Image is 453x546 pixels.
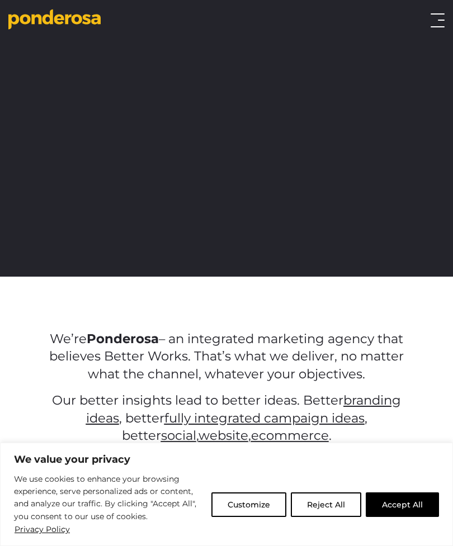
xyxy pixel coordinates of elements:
strong: Ponderosa [87,331,159,346]
a: website [199,428,248,443]
p: We’re – an integrated marketing agency that believes Better Works. That’s what we deliver, no mat... [46,330,407,383]
p: Our better insights lead to better ideas. Better , better , better , , . [46,392,407,444]
a: Go to homepage [8,9,105,31]
button: Accept All [366,492,439,517]
a: branding ideas [86,392,402,425]
a: social [161,428,196,443]
button: Toggle menu [431,13,445,27]
button: Reject All [291,492,361,517]
p: We use cookies to enhance your browsing experience, serve personalized ads or content, and analyz... [14,473,203,536]
p: We value your privacy [14,453,439,466]
button: Customize [211,492,286,517]
a: fully integrated campaign ideas [164,410,365,426]
a: Privacy Policy [14,523,70,536]
a: ecommerce [251,428,329,443]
